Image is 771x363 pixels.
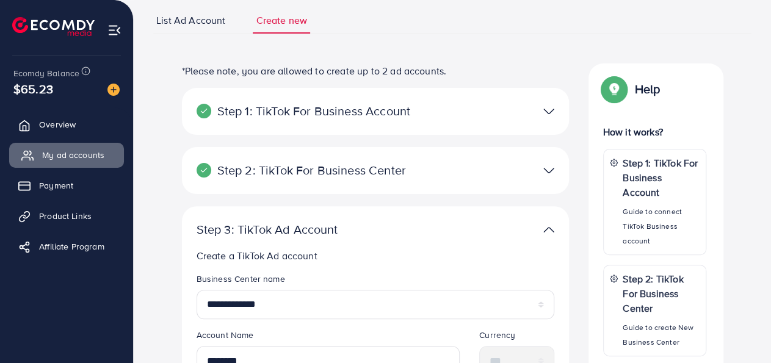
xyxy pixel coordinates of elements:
span: Product Links [39,210,92,222]
p: Guide to connect TikTok Business account [623,204,699,248]
span: My ad accounts [42,149,104,161]
span: Overview [39,118,76,131]
img: TikTok partner [543,102,554,120]
span: Payment [39,179,73,192]
a: Affiliate Program [9,234,124,259]
span: Ecomdy Balance [13,67,79,79]
img: TikTok partner [543,162,554,179]
legend: Business Center name [197,273,554,290]
p: Step 1: TikTok For Business Account [623,156,699,199]
p: Step 1: TikTok For Business Account [197,104,429,118]
iframe: Chat [719,308,762,354]
legend: Account Name [197,329,460,346]
span: List Ad Account [156,13,225,27]
a: My ad accounts [9,143,124,167]
img: image [107,84,120,96]
img: Popup guide [603,78,625,100]
p: Help [635,82,661,96]
p: Create a TikTok Ad account [197,248,554,263]
span: Create new [256,13,307,27]
p: Step 3: TikTok Ad Account [197,222,429,237]
a: Product Links [9,204,124,228]
p: Step 2: TikTok For Business Center [623,271,699,315]
img: menu [107,23,121,37]
p: Step 2: TikTok For Business Center [197,163,429,178]
a: Overview [9,112,124,137]
img: logo [12,17,95,36]
span: Affiliate Program [39,240,104,253]
img: TikTok partner [543,221,554,239]
legend: Currency [479,329,554,346]
p: *Please note, you are allowed to create up to 2 ad accounts. [182,63,569,78]
p: Guide to create New Business Center [623,320,699,350]
a: Payment [9,173,124,198]
span: $65.23 [13,80,53,98]
p: How it works? [603,124,706,139]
